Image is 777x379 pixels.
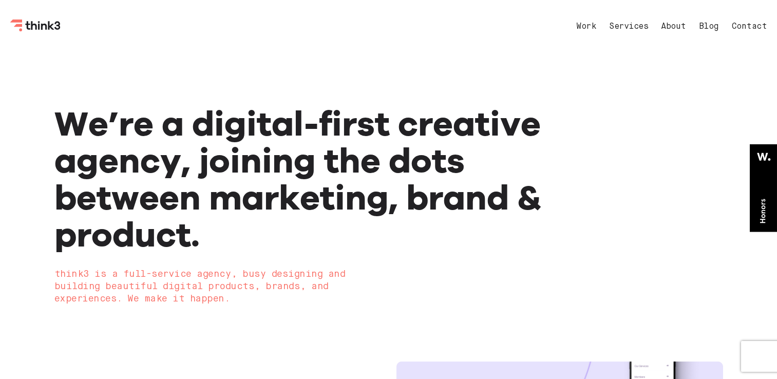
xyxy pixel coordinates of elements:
a: Think3 Logo [10,24,62,33]
a: Work [576,23,596,31]
a: Contact [732,23,767,31]
a: Services [609,23,648,31]
h2: think3 is a full-service agency, busy designing and building beautiful digital products, brands, ... [54,268,590,305]
a: About [661,23,686,31]
a: Blog [699,23,719,31]
h1: We’re a digital-first creative agency, joining the dots between marketing, brand & product. [54,105,590,253]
